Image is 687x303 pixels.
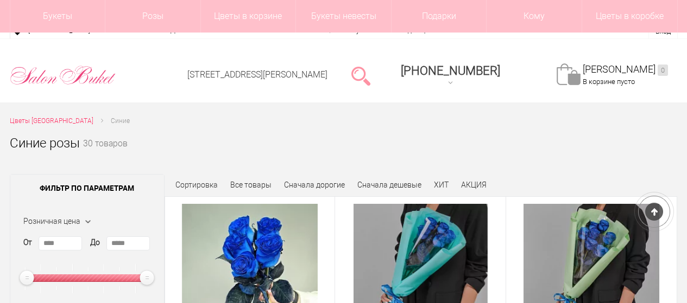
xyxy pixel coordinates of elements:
a: [STREET_ADDRESS][PERSON_NAME] [187,69,327,80]
ins: 0 [658,65,668,76]
span: Синие [111,117,130,125]
label: До [90,237,100,248]
span: Фильтр по параметрам [10,175,164,202]
a: ХИТ [434,180,449,189]
a: Все товары [230,180,272,189]
a: Сначала дорогие [284,180,345,189]
a: Цветы [GEOGRAPHIC_DATA] [10,115,93,127]
span: В корзине пусто [583,78,635,86]
span: Цветы [GEOGRAPHIC_DATA] [10,117,93,125]
a: [PERSON_NAME] [583,63,668,76]
div: [PHONE_NUMBER] [401,64,500,78]
a: [PHONE_NUMBER] [394,60,507,91]
span: Розничная цена [23,217,80,225]
a: Сначала дешевые [357,180,421,189]
img: Цветы Нижний Новгород [10,63,116,87]
a: АКЦИЯ [461,180,487,189]
h1: Синие розы [10,133,80,153]
label: От [23,237,32,248]
span: Сортировка [175,180,218,189]
small: 30 товаров [83,140,128,166]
